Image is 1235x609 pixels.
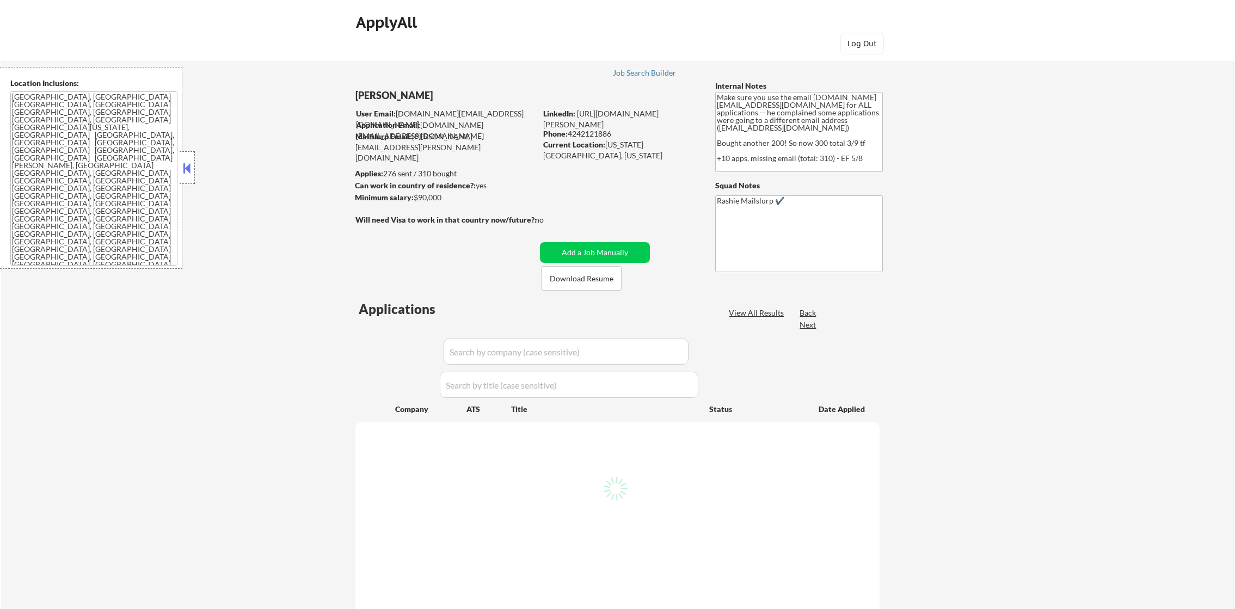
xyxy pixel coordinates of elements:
input: Search by title (case sensitive) [440,372,698,398]
div: [DOMAIN_NAME][EMAIL_ADDRESS][DOMAIN_NAME] [356,108,536,130]
div: View All Results [729,307,787,318]
input: Search by company (case sensitive) [444,339,689,365]
a: [URL][DOMAIN_NAME][PERSON_NAME] [543,109,659,129]
div: Internal Notes [715,81,883,91]
strong: Minimum salary: [355,193,414,202]
a: Job Search Builder [613,69,677,79]
button: Add a Job Manually [540,242,650,263]
strong: Applies: [355,169,383,178]
div: ATS [466,404,511,415]
div: [PERSON_NAME] [355,89,579,102]
div: ApplyAll [356,13,420,32]
div: Applications [359,303,466,316]
div: Title [511,404,699,415]
strong: User Email: [356,109,396,118]
div: Location Inclusions: [10,78,178,89]
div: Next [800,319,817,330]
strong: Current Location: [543,140,605,149]
div: [DOMAIN_NAME][EMAIL_ADDRESS][DOMAIN_NAME] [356,120,536,141]
div: Job Search Builder [613,69,677,77]
div: [US_STATE][GEOGRAPHIC_DATA], [US_STATE] [543,139,697,161]
button: Log Out [840,33,884,54]
div: Back [800,307,817,318]
strong: Mailslurp Email: [355,132,412,141]
strong: Can work in country of residence?: [355,181,476,190]
strong: Application Email: [356,120,420,130]
strong: LinkedIn: [543,109,575,118]
button: Download Resume [541,266,622,291]
div: Squad Notes [715,180,883,191]
strong: Phone: [543,129,568,138]
div: Status [709,399,803,419]
div: 276 sent / 310 bought [355,168,536,179]
div: $90,000 [355,192,536,203]
div: [PERSON_NAME][EMAIL_ADDRESS][PERSON_NAME][DOMAIN_NAME] [355,131,536,163]
div: Company [395,404,466,415]
div: Date Applied [819,404,867,415]
div: 4242121886 [543,128,697,139]
div: no [535,214,566,225]
strong: Will need Visa to work in that country now/future?: [355,215,537,224]
div: yes [355,180,533,191]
